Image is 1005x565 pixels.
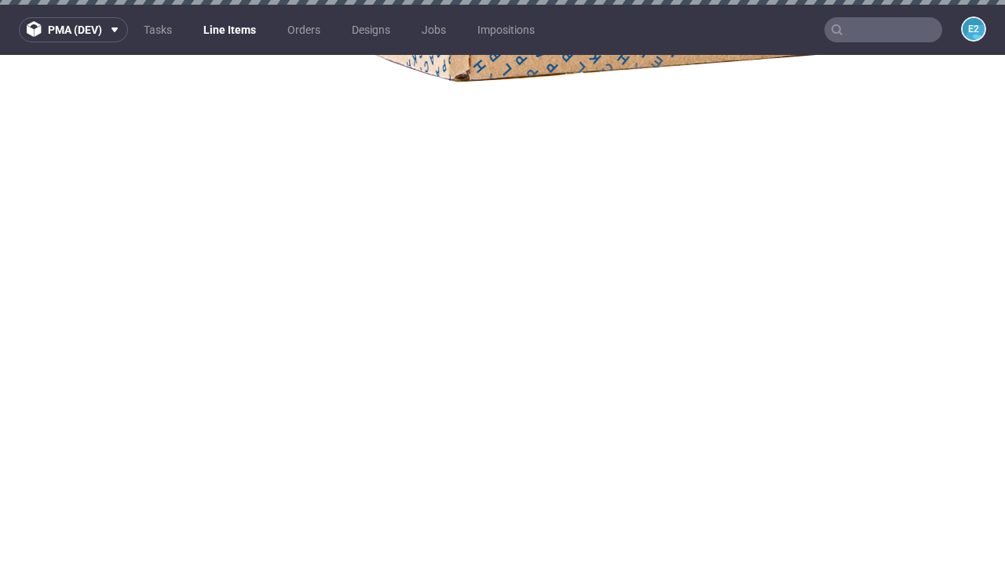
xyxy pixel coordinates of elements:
[48,24,102,35] span: pma (dev)
[468,17,544,42] a: Impositions
[278,17,330,42] a: Orders
[412,17,455,42] a: Jobs
[342,17,400,42] a: Designs
[963,18,985,40] figcaption: e2
[19,17,128,42] button: pma (dev)
[134,17,181,42] a: Tasks
[194,17,265,42] a: Line Items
